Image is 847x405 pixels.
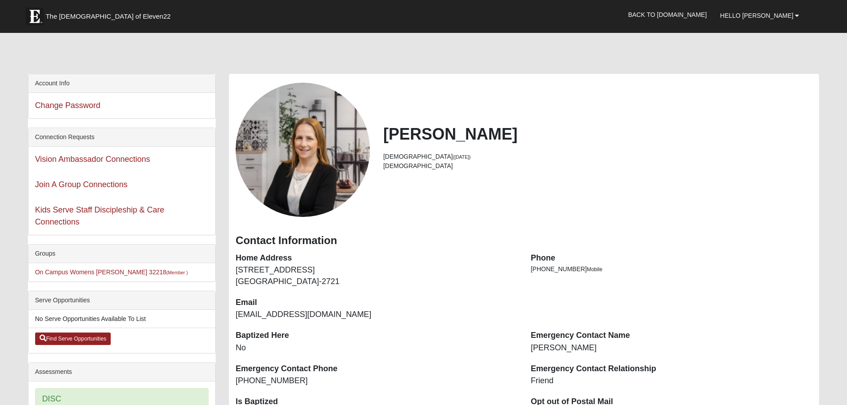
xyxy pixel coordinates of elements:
li: No Serve Opportunities Available To List [28,310,215,328]
dd: [EMAIL_ADDRESS][DOMAIN_NAME] [236,309,518,321]
dt: Home Address [236,253,518,264]
dt: Phone [531,253,813,264]
h2: [PERSON_NAME] [383,124,812,144]
li: [DEMOGRAPHIC_DATA] [383,161,812,171]
h3: Contact Information [236,234,812,247]
img: Eleven22 logo [26,8,44,25]
a: Change Password [35,101,100,110]
a: Back to [DOMAIN_NAME] [622,4,714,26]
span: Mobile [587,266,602,273]
dd: [PHONE_NUMBER] [236,375,518,387]
a: On Campus Womens [PERSON_NAME] 32218(Member ) [35,269,188,276]
span: Hello [PERSON_NAME] [720,12,794,19]
a: View Fullsize Photo [236,83,370,217]
dt: Emergency Contact Name [531,330,813,341]
small: ([DATE]) [453,154,471,160]
span: The [DEMOGRAPHIC_DATA] of Eleven22 [46,12,171,21]
dt: Baptized Here [236,330,518,341]
div: Serve Opportunities [28,291,215,310]
dt: Email [236,297,518,309]
li: [DEMOGRAPHIC_DATA] [383,152,812,161]
a: Kids Serve Staff Discipleship & Care Connections [35,205,165,226]
div: Assessments [28,363,215,381]
dt: Emergency Contact Phone [236,363,518,375]
dd: No [236,342,518,354]
a: The [DEMOGRAPHIC_DATA] of Eleven22 [21,3,199,25]
small: (Member ) [166,270,188,275]
a: Join A Group Connections [35,180,128,189]
dd: [PERSON_NAME] [531,342,813,354]
li: [PHONE_NUMBER] [531,265,813,274]
dd: [STREET_ADDRESS] [GEOGRAPHIC_DATA]-2721 [236,265,518,287]
a: Find Serve Opportunities [35,333,111,345]
div: Groups [28,245,215,263]
div: Connection Requests [28,128,215,147]
a: Vision Ambassador Connections [35,155,150,164]
dt: Emergency Contact Relationship [531,363,813,375]
div: Account Info [28,74,215,93]
dd: Friend [531,375,813,387]
a: Hello [PERSON_NAME] [714,4,806,27]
